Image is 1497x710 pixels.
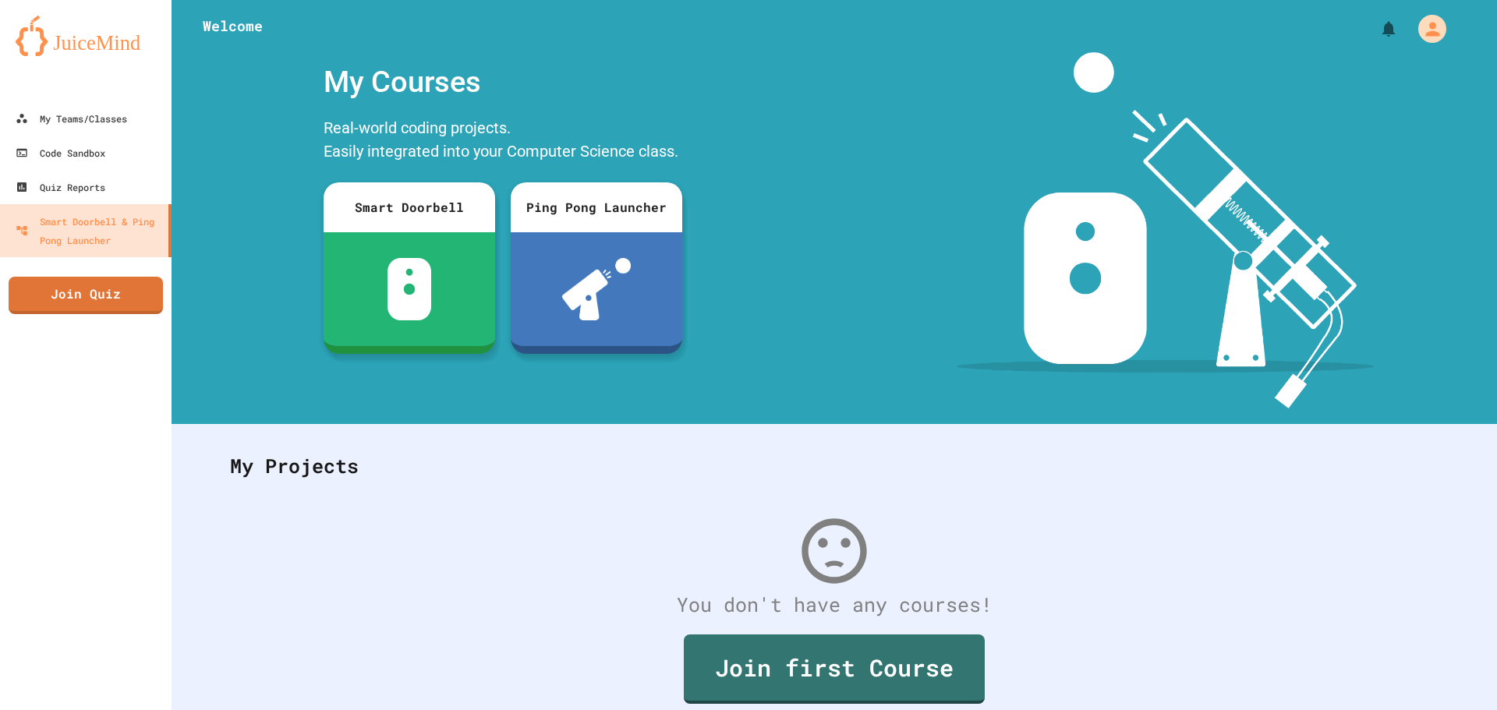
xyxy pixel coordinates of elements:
[324,182,495,232] div: Smart Doorbell
[562,258,632,320] img: ppl-with-ball.png
[214,436,1454,496] div: My Projects
[957,52,1375,408] img: banner-image-my-projects.png
[16,212,162,249] div: Smart Doorbell & Ping Pong Launcher
[511,182,682,232] div: Ping Pong Launcher
[16,16,156,56] img: logo-orange.svg
[1402,11,1450,47] div: My Account
[16,143,105,162] div: Code Sandbox
[684,634,985,704] a: Join first Course
[1350,16,1402,42] div: My Notifications
[214,590,1454,620] div: You don't have any courses!
[316,112,690,171] div: Real-world coding projects. Easily integrated into your Computer Science class.
[16,109,127,128] div: My Teams/Classes
[388,258,432,320] img: sdb-white.svg
[16,178,105,196] div: Quiz Reports
[9,277,163,314] a: Join Quiz
[316,52,690,112] div: My Courses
